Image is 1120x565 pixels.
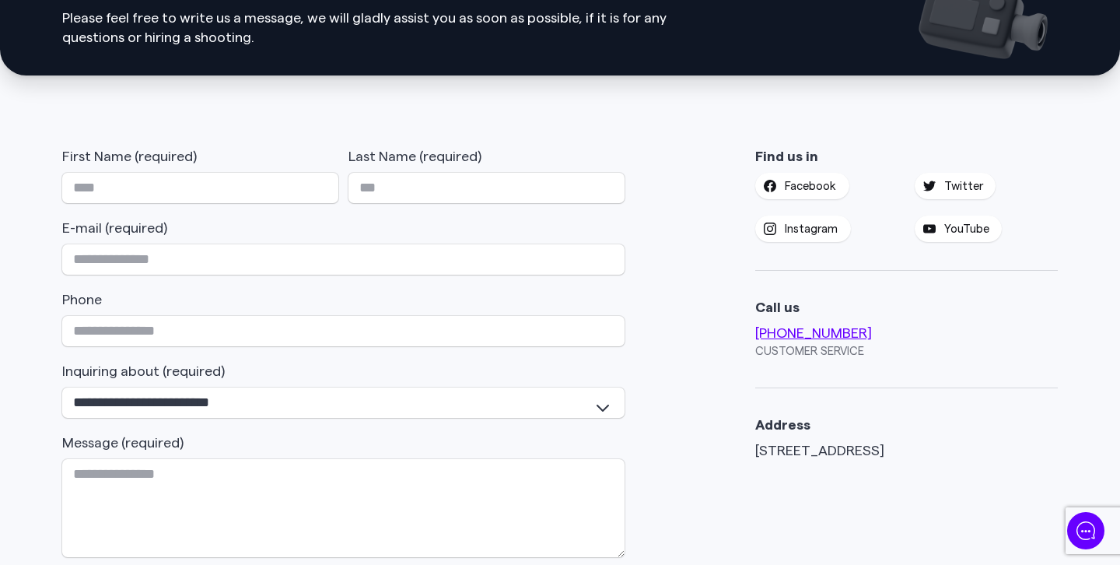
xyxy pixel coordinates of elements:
[755,416,1058,433] p: Address
[348,148,481,165] label: Last Name (required)
[1067,512,1104,549] iframe: gist-messenger-bubble-iframe
[755,173,849,200] a: Facebook
[62,219,167,237] label: E-mail (required)
[62,434,184,451] label: Message (required)
[915,216,1003,243] a: YouTube
[755,299,1058,316] p: Call us
[755,344,1058,360] p: Customer Service
[915,173,996,200] a: Twitter
[785,223,838,237] span: Instagram
[755,442,1058,459] address: [STREET_ADDRESS]
[62,148,197,165] label: First Name (required)
[944,180,983,194] span: Twitter
[755,148,1058,165] p: Find us in
[62,291,102,308] label: Phone
[23,25,48,50] img: Company Logo
[755,326,872,340] a: [PHONE_NUMBER]
[100,235,187,247] span: New conversation
[23,95,288,120] h1: How can we help...
[944,223,989,237] span: YouTube
[23,123,288,198] h2: Welcome to RealtyFlow . Let's chat — Start a new conversation below.
[785,180,836,194] span: Facebook
[24,226,287,257] button: New conversation
[62,363,225,380] label: Inquiring about (required)
[130,465,197,475] span: We run on Gist
[62,9,712,47] p: Please feel free to write us a message, we will gladly assist you as soon as possible, if it is f...
[755,216,851,243] a: Instagram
